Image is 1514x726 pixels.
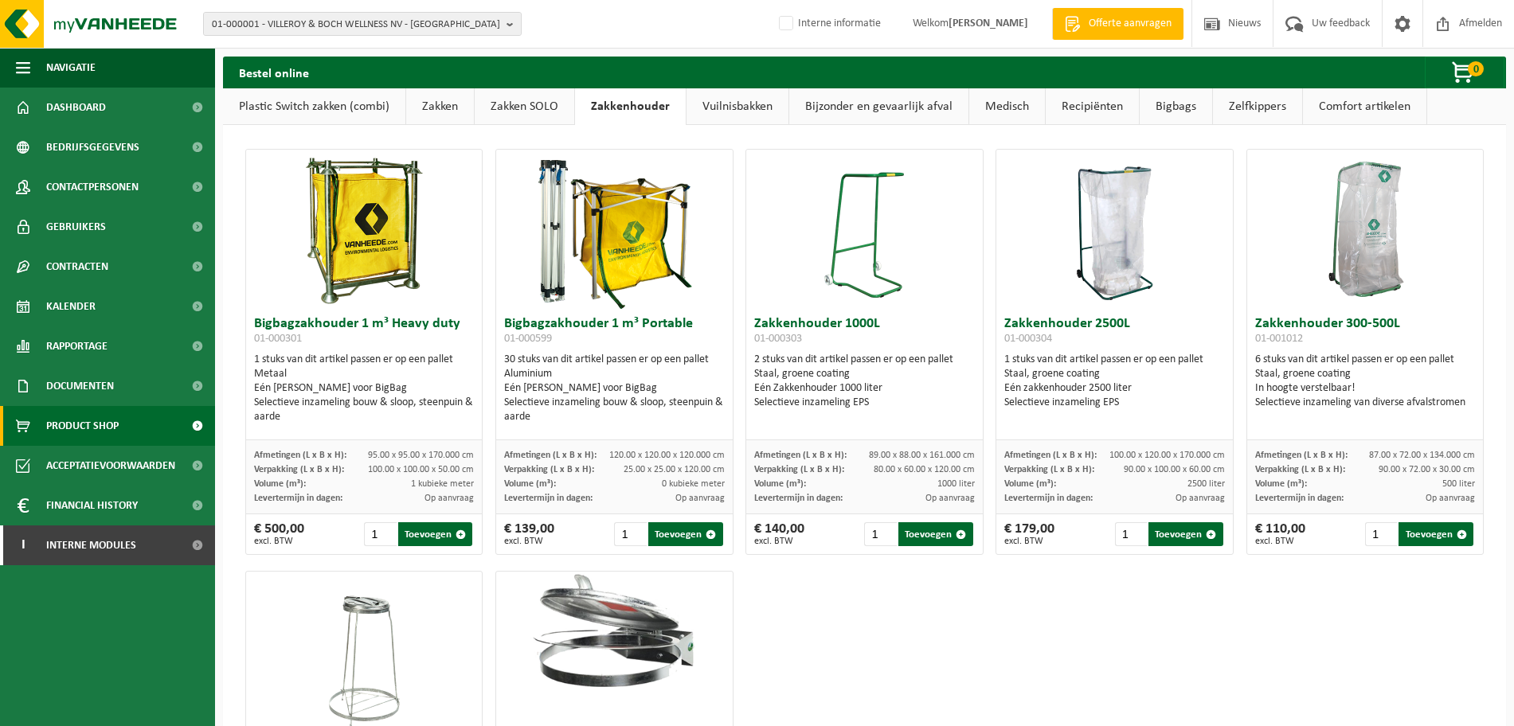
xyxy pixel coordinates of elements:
[1255,317,1475,349] h3: Zakkenhouder 300-500L
[504,522,554,546] div: € 139,00
[254,367,474,381] div: Metaal
[203,12,522,36] button: 01-000001 - VILLEROY & BOCH WELLNESS NV - [GEOGRAPHIC_DATA]
[1255,451,1348,460] span: Afmetingen (L x B x H):
[648,522,723,546] button: Toevoegen
[1004,367,1224,381] div: Staal, groene coating
[504,451,597,460] span: Afmetingen (L x B x H):
[575,88,686,125] a: Zakkenhouder
[254,494,342,503] span: Levertermijn in dagen:
[534,150,694,309] img: 01-000599
[504,367,724,381] div: Aluminium
[754,494,843,503] span: Levertermijn in dagen:
[1004,353,1224,410] div: 1 stuks van dit artikel passen er op een pallet
[1052,8,1183,40] a: Offerte aanvragen
[16,525,30,565] span: I
[614,522,647,546] input: 1
[46,446,175,486] span: Acceptatievoorwaarden
[504,353,724,424] div: 30 stuks van dit artikel passen er op een pallet
[1004,479,1056,489] span: Volume (m³):
[46,247,108,287] span: Contracten
[824,150,904,309] img: 01-000303
[1148,522,1223,546] button: Toevoegen
[496,572,732,689] img: 01-000307
[1004,537,1054,546] span: excl. BTW
[1085,16,1176,32] span: Offerte aanvragen
[212,13,500,37] span: 01-000001 - VILLEROY & BOCH WELLNESS NV - [GEOGRAPHIC_DATA]
[969,88,1045,125] a: Medisch
[46,48,96,88] span: Navigatie
[754,367,974,381] div: Staal, groene coating
[1115,522,1148,546] input: 1
[1004,494,1093,503] span: Levertermijn in dagen:
[254,396,474,424] div: Selectieve inzameling bouw & sloop, steenpuin & aarde
[1109,451,1225,460] span: 100.00 x 120.00 x 170.000 cm
[1255,494,1344,503] span: Levertermijn in dagen:
[504,465,594,474] span: Verpakking (L x B x H):
[1369,451,1475,460] span: 87.00 x 72.00 x 134.000 cm
[504,494,593,503] span: Levertermijn in dagen:
[254,353,474,424] div: 1 stuks van dit artikel passen er op een pallet
[1399,522,1473,546] button: Toevoegen
[504,396,724,424] div: Selectieve inzameling bouw & sloop, steenpuin & aarde
[46,127,139,167] span: Bedrijfsgegevens
[754,381,974,396] div: Eén Zakkenhouder 1000 liter
[1255,479,1307,489] span: Volume (m³):
[754,353,974,410] div: 2 stuks van dit artikel passen er op een pallet
[406,88,474,125] a: Zakken
[898,522,973,546] button: Toevoegen
[1255,465,1345,474] span: Verpakking (L x B x H):
[949,18,1028,29] strong: [PERSON_NAME]
[1004,381,1224,396] div: Eén zakkenhouder 2500 liter
[254,522,304,546] div: € 500,00
[254,381,474,396] div: Eén [PERSON_NAME] voor BigBag
[1004,465,1094,474] span: Verpakking (L x B x H):
[1426,494,1475,503] span: Op aanvraag
[754,465,844,474] span: Verpakking (L x B x H):
[1255,367,1475,381] div: Staal, groene coating
[504,333,552,345] span: 01-000599
[1255,353,1475,410] div: 6 stuks van dit artikel passen er op een pallet
[754,396,974,410] div: Selectieve inzameling EPS
[662,479,725,489] span: 0 kubieke meter
[46,287,96,326] span: Kalender
[1303,88,1426,125] a: Comfort artikelen
[789,88,968,125] a: Bijzonder en gevaarlijk afval
[754,333,802,345] span: 01-000303
[475,88,574,125] a: Zakken SOLO
[46,167,139,207] span: Contactpersonen
[1213,88,1302,125] a: Zelfkippers
[254,333,302,345] span: 01-000301
[624,465,725,474] span: 25.00 x 25.00 x 120.00 cm
[1124,465,1225,474] span: 90.00 x 100.00 x 60.00 cm
[1255,381,1475,396] div: In hoogte verstelbaar!
[1285,150,1445,309] img: 01-001012
[46,406,119,446] span: Product Shop
[1255,333,1303,345] span: 01-001012
[254,479,306,489] span: Volume (m³):
[368,465,474,474] span: 100.00 x 100.00 x 50.00 cm
[504,537,554,546] span: excl. BTW
[925,494,975,503] span: Op aanvraag
[46,207,106,247] span: Gebruikers
[937,479,975,489] span: 1000 liter
[223,88,405,125] a: Plastic Switch zakken (combi)
[424,494,474,503] span: Op aanvraag
[1046,88,1139,125] a: Recipiënten
[609,451,725,460] span: 120.00 x 120.00 x 120.000 cm
[254,537,304,546] span: excl. BTW
[1004,522,1054,546] div: € 179,00
[1187,479,1225,489] span: 2500 liter
[776,12,881,36] label: Interne informatie
[411,479,474,489] span: 1 kubieke meter
[364,522,397,546] input: 1
[223,57,325,88] h2: Bestel online
[1255,522,1305,546] div: € 110,00
[1379,465,1475,474] span: 90.00 x 72.00 x 30.00 cm
[46,88,106,127] span: Dashboard
[284,150,444,309] img: 01-000301
[368,451,474,460] span: 95.00 x 95.00 x 170.000 cm
[1004,333,1052,345] span: 01-000304
[687,88,788,125] a: Vuilnisbakken
[1425,57,1504,88] button: 0
[754,317,974,349] h3: Zakkenhouder 1000L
